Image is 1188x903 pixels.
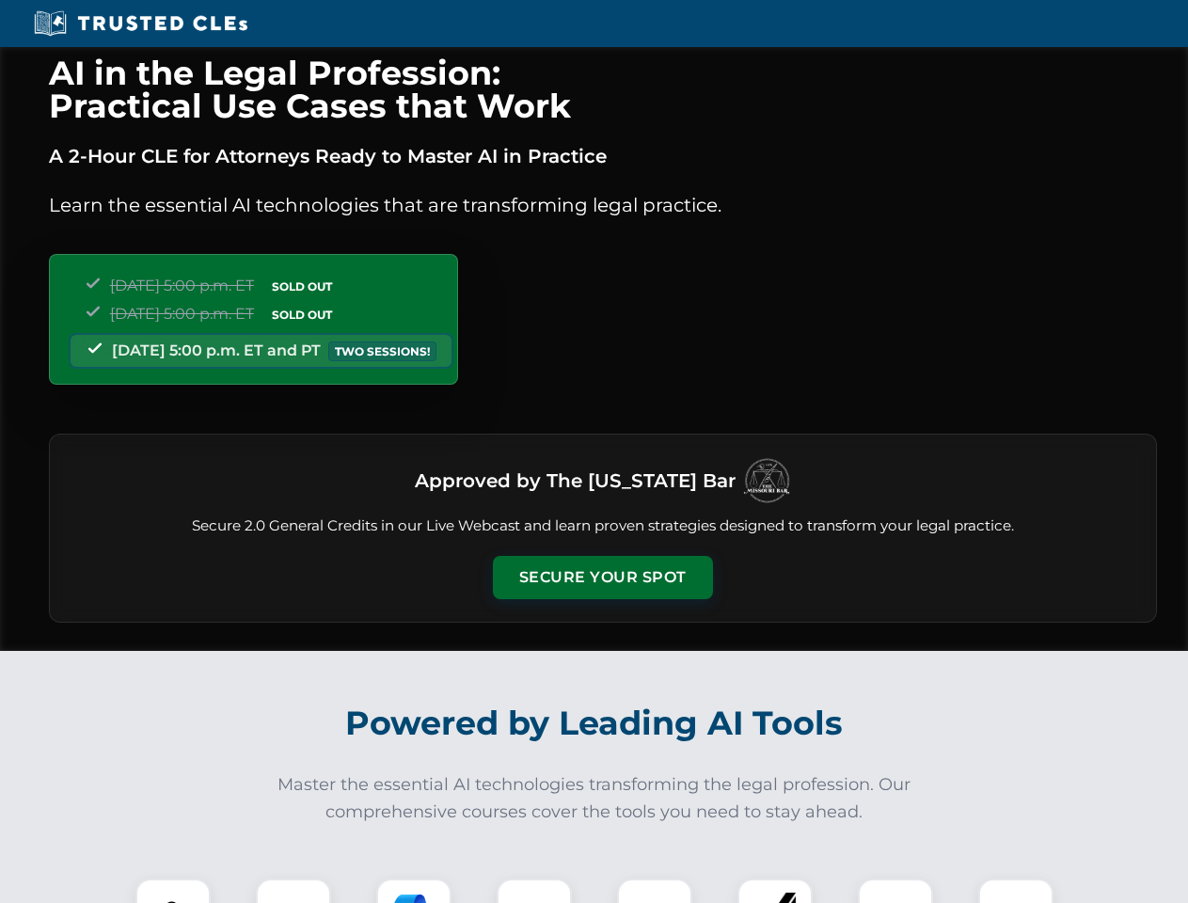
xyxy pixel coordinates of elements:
[110,305,254,323] span: [DATE] 5:00 p.m. ET
[415,464,736,498] h3: Approved by The [US_STATE] Bar
[72,515,1133,537] p: Secure 2.0 General Credits in our Live Webcast and learn proven strategies designed to transform ...
[265,305,339,325] span: SOLD OUT
[265,277,339,296] span: SOLD OUT
[73,690,1116,756] h2: Powered by Leading AI Tools
[28,9,253,38] img: Trusted CLEs
[110,277,254,294] span: [DATE] 5:00 p.m. ET
[743,457,790,504] img: Logo
[493,556,713,599] button: Secure Your Spot
[265,771,924,826] p: Master the essential AI technologies transforming the legal profession. Our comprehensive courses...
[49,141,1157,171] p: A 2-Hour CLE for Attorneys Ready to Master AI in Practice
[49,56,1157,122] h1: AI in the Legal Profession: Practical Use Cases that Work
[49,190,1157,220] p: Learn the essential AI technologies that are transforming legal practice.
